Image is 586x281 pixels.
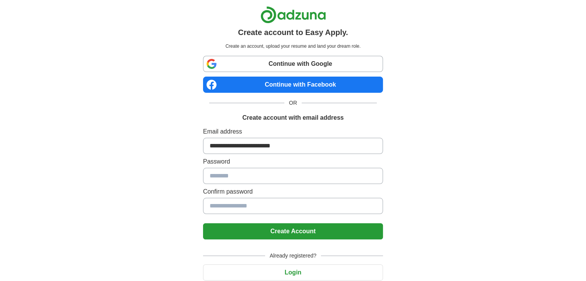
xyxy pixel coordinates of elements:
h1: Create account with email address [242,113,344,122]
span: OR [284,99,302,107]
a: Login [203,269,383,276]
label: Confirm password [203,187,383,196]
button: Create Account [203,223,383,239]
p: Create an account, upload your resume and land your dream role. [205,43,381,50]
label: Password [203,157,383,166]
span: Already registered? [265,252,321,260]
img: Adzuna logo [260,6,326,23]
h1: Create account to Easy Apply. [238,27,348,38]
a: Continue with Facebook [203,77,383,93]
button: Login [203,264,383,281]
a: Continue with Google [203,56,383,72]
label: Email address [203,127,383,136]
